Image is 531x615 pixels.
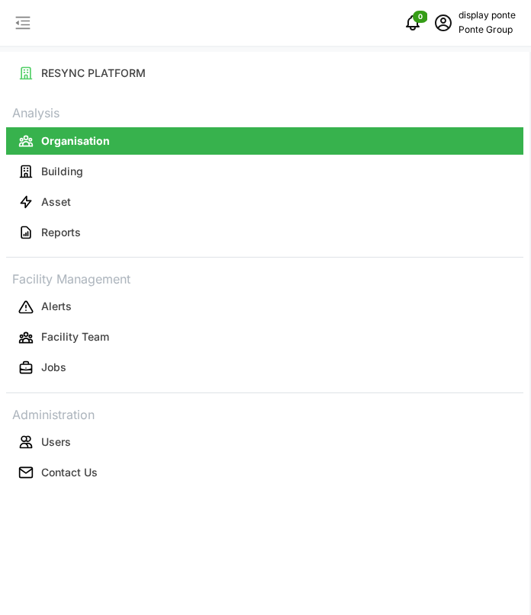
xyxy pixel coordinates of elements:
p: Facility Management [6,267,523,289]
button: Contact Us [6,459,523,486]
p: RESYNC PLATFORM [41,66,146,81]
p: Jobs [41,360,66,375]
button: RESYNC PLATFORM [6,59,523,87]
button: Jobs [6,354,523,382]
button: Building [6,158,523,185]
a: Alerts [6,292,523,322]
span: 0 [418,11,423,22]
button: Users [6,428,523,456]
button: Organisation [6,127,523,155]
p: Building [41,164,83,179]
p: Facility Team [41,329,109,344]
p: Alerts [41,299,72,314]
button: notifications [397,8,428,38]
a: Asset [6,187,523,217]
a: Facility Team [6,322,523,353]
a: Building [6,156,523,187]
a: RESYNC PLATFORM [6,58,523,88]
p: Reports [41,225,81,240]
button: Asset [6,188,523,216]
p: Administration [6,402,523,424]
p: Analysis [6,101,523,123]
p: Asset [41,194,71,210]
p: Users [41,434,71,450]
p: Ponte Group [459,23,516,37]
button: schedule [428,8,459,38]
p: Organisation [41,133,110,149]
button: Reports [6,219,523,246]
a: Users [6,427,523,457]
button: Alerts [6,293,523,321]
p: display ponte [459,8,516,23]
a: Jobs [6,353,523,383]
a: Organisation [6,126,523,156]
a: Reports [6,217,523,248]
a: Contact Us [6,457,523,488]
button: Facility Team [6,324,523,351]
p: Contact Us [41,465,98,480]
